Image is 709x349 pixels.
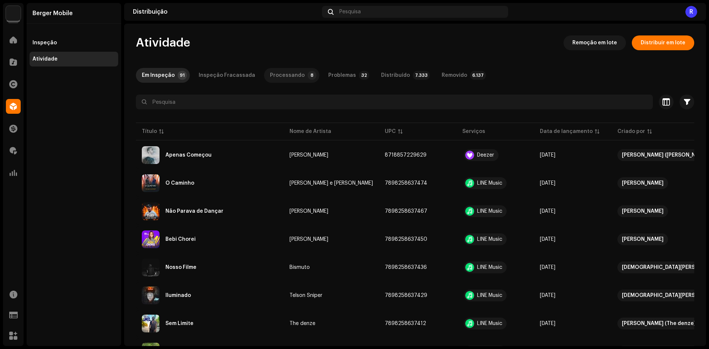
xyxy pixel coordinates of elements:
span: 16 de jul. de 2024 [540,237,555,242]
div: [PERSON_NAME] [622,233,664,245]
button: Remoção em lote [564,35,626,50]
div: Removido [442,68,467,83]
div: [PERSON_NAME] [290,153,328,158]
div: Apenas Começou [165,153,212,158]
div: O Caminho [165,181,194,186]
span: Dam Santos [290,237,373,242]
img: c888077d-4b5e-433f-9608-389b17428038 [142,287,160,304]
img: 70c0b94c-19e5-4c8c-a028-e13e35533bab [6,6,21,21]
div: Criado por [617,128,645,135]
div: Telson Sniper [290,293,322,298]
div: LINE Music [477,181,502,186]
div: Título [142,128,157,135]
div: Iluminado [165,293,191,298]
span: Higor Fernandes [290,153,373,158]
div: [PERSON_NAME] (The denze) [622,318,695,329]
re-m-nav-item: Inspeção [30,35,118,50]
input: Pesquisa [136,95,653,109]
div: Não Parava de Dançar [165,209,223,214]
div: LINE Music [477,265,502,270]
div: Atividade [32,56,58,62]
span: 17 de jul. de 2024 [540,321,555,326]
div: UPC [385,128,396,135]
span: 27 de jul. de 2024 [540,293,555,298]
div: Distribuído [381,68,410,83]
div: The denze [290,321,315,326]
span: 7898258637412 [385,321,426,326]
span: Telson Sniper [290,293,373,298]
div: Inspeção [32,40,57,46]
img: 8db4af5c-19fc-41fe-8e7d-c35039131c64 [142,174,160,192]
span: Ronaldo e Sanderley [290,181,373,186]
span: 7898258637467 [385,209,427,214]
span: 8718857229629 [385,153,427,158]
div: Data de lançamento [540,128,593,135]
span: 16 de jul. de 2024 [540,209,555,214]
re-m-nav-item: Atividade [30,52,118,66]
div: Nosso Filme [165,265,196,270]
span: The denze [290,321,373,326]
button: Distribuir em lote [632,35,694,50]
div: R [685,6,697,18]
div: LINE Music [477,321,502,326]
span: Bismuto [290,265,373,270]
p-badge: 6.137 [470,71,486,80]
div: LINE Music [477,237,502,242]
div: [PERSON_NAME] [622,177,664,189]
img: aa628db9-6492-491d-a7e8-a4c131adb151 [142,259,160,276]
span: 7898258637450 [385,237,427,242]
div: [PERSON_NAME] [290,209,328,214]
div: Problemas [328,68,356,83]
span: Pesquisa [339,9,361,15]
p-badge: 8 [308,71,316,80]
span: 7898258637429 [385,293,427,298]
div: Sem Limite [165,321,193,326]
span: 14 de ago. de 2019 [540,153,555,158]
div: Em Inspeção [142,68,175,83]
img: b3f63d77-0e68-4bc0-88dc-f7a6e7c4b96b [142,146,160,164]
div: Processando [270,68,305,83]
div: [PERSON_NAME] [622,205,664,217]
div: LINE Music [477,209,502,214]
span: 7898258637474 [385,181,427,186]
p-badge: 91 [178,71,187,80]
div: LINE Music [477,293,502,298]
div: Bebi Chorei [165,237,196,242]
div: Deezer [477,153,494,158]
span: Atividade [136,35,190,50]
span: Distribuir em lote [641,35,685,50]
p-badge: 7.333 [413,71,430,80]
div: [PERSON_NAME] e [PERSON_NAME] [290,181,373,186]
p-badge: 32 [359,71,369,80]
div: [PERSON_NAME] [290,237,328,242]
span: Jackson Faustino [290,209,373,214]
img: 1abbce37-46e2-486d-941a-8f33534c6b17 [142,202,160,220]
span: 16 de jul. de 2024 [540,181,555,186]
span: Remoção em lote [572,35,617,50]
span: 21 de jul. de 2024 [540,265,555,270]
img: 7ca89e27-5c8f-4c87-b93b-21099c1589a2 [142,315,160,332]
span: 7898258637436 [385,265,427,270]
img: fdbfbcfc-de29-411a-9cbe-fb5e6babae38 [142,230,160,248]
div: Inspeção Fracassada [199,68,255,83]
div: Distribuição [133,9,319,15]
div: Bismuto [290,265,310,270]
